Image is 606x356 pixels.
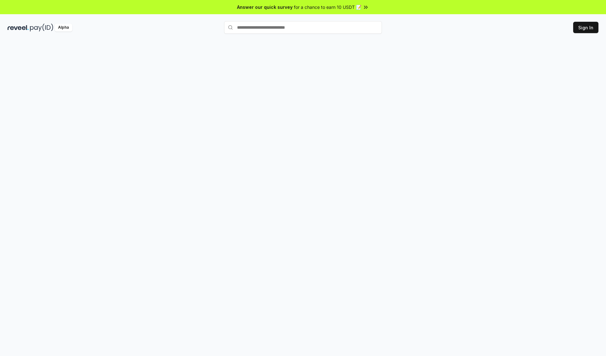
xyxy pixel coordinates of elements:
button: Sign In [573,22,598,33]
span: for a chance to earn 10 USDT 📝 [294,4,361,10]
img: pay_id [30,24,53,32]
img: reveel_dark [8,24,29,32]
span: Answer our quick survey [237,4,293,10]
div: Alpha [55,24,72,32]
